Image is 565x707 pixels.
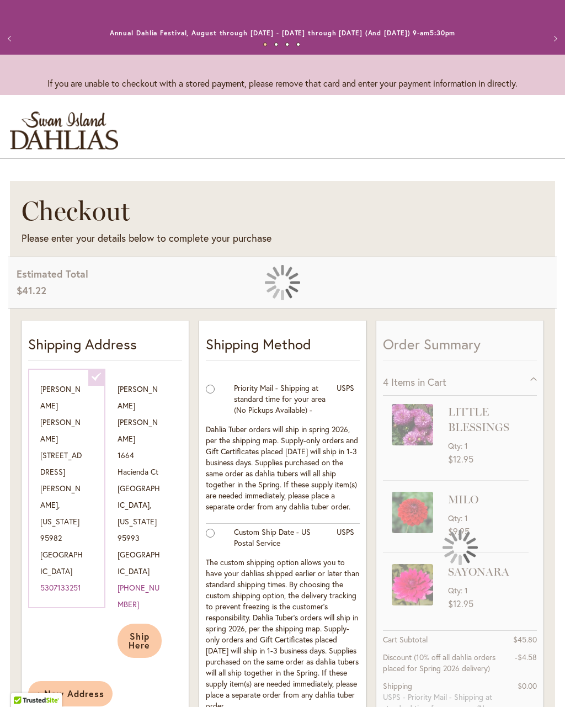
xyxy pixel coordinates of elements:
td: Dahlia Tuber orders will ship in spring 2026, per the shipping map. Supply-only orders and Gift C... [206,421,360,524]
td: USPS [331,524,360,555]
span: Ship Here [129,630,150,651]
img: Loading... [265,265,300,300]
h1: Checkout [22,194,394,227]
button: Next [543,28,565,50]
span: [US_STATE] [118,516,157,527]
a: store logo [10,111,118,150]
a: Annual Dahlia Festival, August through [DATE] - [DATE] through [DATE] (And [DATE]) 9-am5:30pm [110,29,456,37]
span: [US_STATE] [40,516,79,527]
button: 3 of 4 [285,42,289,46]
button: New Address [28,681,113,706]
p: Shipping Address [28,334,182,360]
div: [PERSON_NAME] [PERSON_NAME] 1664 Hacienda Ct [GEOGRAPHIC_DATA] , 95993 [GEOGRAPHIC_DATA] [105,369,183,670]
td: Custom Ship Date - US Postal Service [228,524,331,555]
button: Ship Here [118,624,162,658]
button: 4 of 4 [296,42,300,46]
a: 5307133251 [40,582,81,593]
iframe: Launch Accessibility Center [8,668,39,699]
td: Priority Mail - Shipping at standard time for your area (No Pickups Available) - [228,380,331,421]
a: [PHONE_NUMBER] [118,582,159,609]
td: USPS [331,380,360,421]
button: 2 of 4 [274,42,278,46]
div: Please enter your details below to complete your purchase [22,231,394,246]
img: Loading... [443,530,478,565]
p: Shipping Method [206,334,360,360]
button: 1 of 4 [263,42,267,46]
span: New Address [36,688,104,699]
div: [PERSON_NAME] [PERSON_NAME] [STREET_ADDRESS] [PERSON_NAME] , 95982 [GEOGRAPHIC_DATA] [28,369,105,608]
